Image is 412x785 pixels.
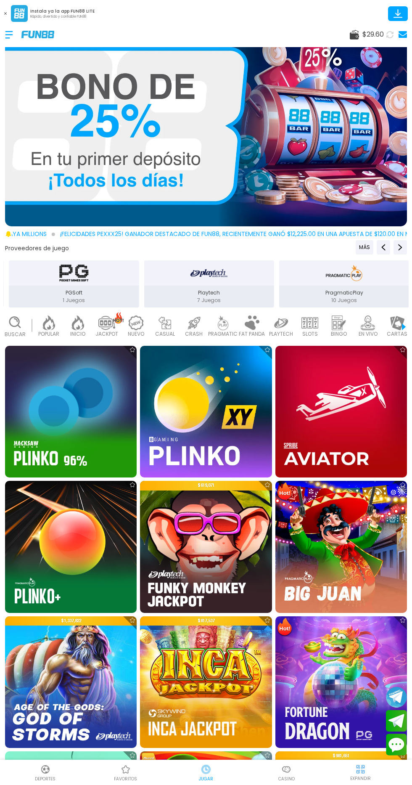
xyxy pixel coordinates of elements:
p: PragmaticPlay [279,289,409,297]
img: fat_panda_light.webp [243,316,260,330]
p: JACKPOT [95,330,118,338]
p: $ 981,651 [275,751,407,761]
img: Playtech [190,264,227,282]
p: EN VIVO [359,330,378,338]
img: jackpot_light.webp [98,316,115,330]
a: DeportesDeportesDeportes [5,763,85,782]
img: Aviator [275,346,407,477]
button: Join telegram channel [386,686,407,708]
img: Primer Bono Diario 25% [5,25,407,226]
img: pragmatic_light.webp [214,316,231,330]
img: hot [113,312,124,324]
p: NUEVO [128,330,144,338]
p: $ 817,537 [140,616,272,626]
a: Casino JugarCasino JugarJUGAR [166,763,246,782]
p: $ 619,071 [140,481,272,491]
p: Playtech [144,289,274,297]
img: Casino Favoritos [121,764,131,774]
button: Previous providers [356,240,373,255]
p: CRASH [185,330,203,338]
p: Instala ya la app FUN88 LITE [30,8,95,14]
span: $ 29.60 [362,29,384,40]
img: Hot [276,759,293,779]
img: Funky Monkey Jackpot [140,481,272,613]
p: 10 Juegos [279,297,409,304]
p: 1 Juegos [9,297,139,304]
button: PragmaticPlay [277,260,412,308]
img: Company Logo [21,31,54,38]
img: slots_light.webp [301,316,318,330]
p: Casino [278,776,295,782]
img: PragmaticPlay [323,264,365,282]
img: new_light.webp [127,316,144,330]
p: FAT PANDA [239,330,265,338]
img: cards_light.webp [388,316,405,330]
img: Inca Jackpot [140,616,272,748]
img: casual_light.webp [156,316,173,330]
p: POPULAR [38,330,59,338]
img: bingo_light.webp [330,316,347,330]
p: JUGAR [199,776,213,782]
p: CARTAS [387,330,407,338]
a: CasinoCasinoCasino [246,763,327,782]
img: playtech_light.webp [272,316,289,330]
img: Age of the Gods: God of Storms [5,616,137,748]
p: CASUAL [155,330,175,338]
button: Proveedores de juego [5,244,69,253]
p: SLOTS [302,330,318,338]
img: Deportes [40,764,50,774]
p: PRAGMATIC [208,330,238,338]
img: Big Juan [275,481,407,613]
p: PGSoft [9,289,139,297]
img: live_light.webp [359,316,376,330]
img: popular_light.webp [40,316,57,330]
img: Plinko 96% [5,346,137,477]
button: Previous providers [377,240,390,255]
img: Fortune Dragon [275,616,407,748]
img: PGSoft [53,264,95,282]
img: New [141,752,158,764]
p: $ 1,337,822 [5,616,137,626]
a: Casino FavoritosCasino Favoritosfavoritos [85,763,166,782]
img: Hot [276,482,293,502]
img: home_light.webp [69,316,86,330]
button: PGSoft [6,260,141,308]
p: INICIO [70,330,85,338]
img: Casino [281,764,291,774]
p: Deportes [35,776,55,782]
img: Plinko XY [140,346,272,477]
img: Hot [276,617,293,637]
img: Plinko+ [5,481,137,613]
button: Next providers [394,240,407,255]
p: Buscar [5,331,26,338]
img: App Logo [11,5,28,22]
button: Contact customer service [386,734,407,756]
img: crash_light.webp [185,316,202,330]
p: favoritos [114,776,137,782]
button: Join telegram [386,710,407,732]
p: BINGO [331,330,347,338]
p: PLAYTECH [269,330,293,338]
p: EXPANDIR [350,775,371,782]
p: 7 Juegos [144,297,274,304]
img: hide [355,764,366,774]
p: Rápido, divertido y confiable FUN88 [30,14,95,19]
button: Playtech [142,260,277,308]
